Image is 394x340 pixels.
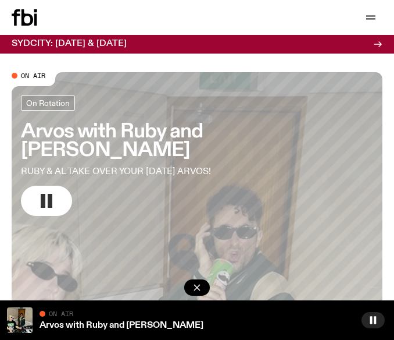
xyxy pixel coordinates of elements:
[21,95,373,216] a: Arvos with Ruby and [PERSON_NAME]RUBY & AL TAKE OVER YOUR [DATE] ARVOS!
[21,122,373,160] h3: Arvos with Ruby and [PERSON_NAME]
[21,72,45,79] span: On Air
[26,98,70,107] span: On Rotation
[21,95,75,111] a: On Rotation
[7,307,33,333] img: Ruby wears a Collarbones t shirt and pretends to play the DJ decks, Al sings into a pringles can....
[40,321,203,330] a: Arvos with Ruby and [PERSON_NAME]
[12,40,127,48] h3: SYDCITY: [DATE] & [DATE]
[21,165,318,179] p: RUBY & AL TAKE OVER YOUR [DATE] ARVOS!
[49,310,73,317] span: On Air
